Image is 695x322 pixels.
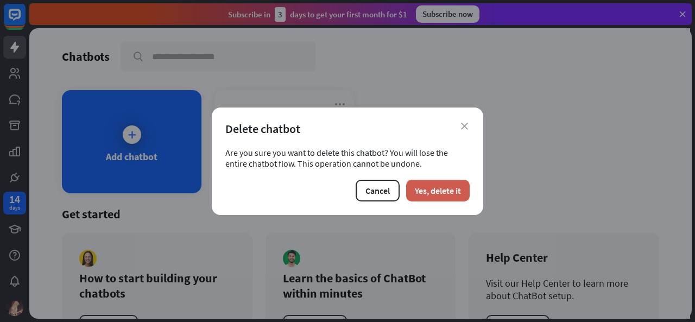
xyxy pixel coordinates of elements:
i: close [461,123,468,130]
button: Cancel [356,180,400,201]
div: Are you sure you want to delete this chatbot? You will lose the entire chatbot flow. This operati... [225,147,470,169]
div: Delete chatbot [225,121,470,136]
button: Yes, delete it [406,180,470,201]
button: Open LiveChat chat widget [9,4,41,37]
